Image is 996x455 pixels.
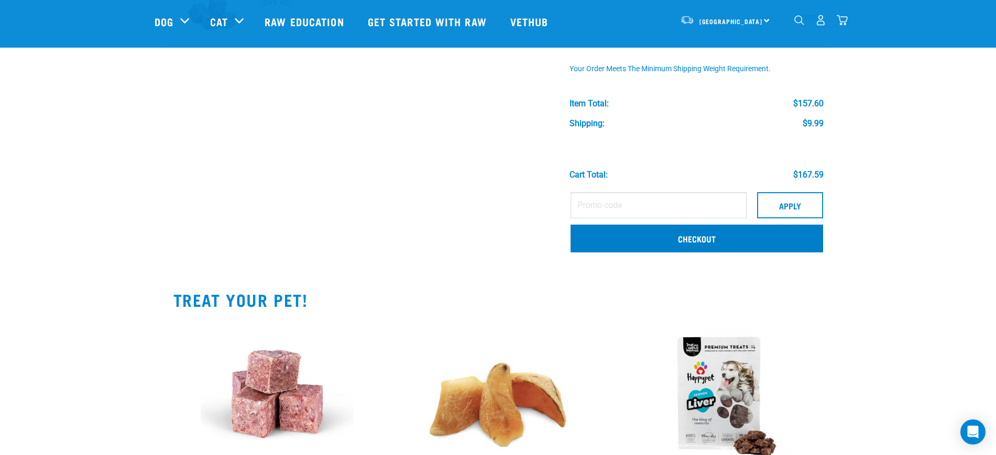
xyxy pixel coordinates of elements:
[837,15,848,26] img: home-icon@2x.png
[699,19,763,23] span: [GEOGRAPHIC_DATA]
[500,1,562,42] a: Vethub
[357,1,500,42] a: Get started with Raw
[254,1,357,42] a: Raw Education
[570,65,824,73] div: Your order meets the minimum shipping weight requirement.
[173,290,823,309] h2: TREAT YOUR PET!
[757,192,823,218] button: Apply
[155,14,173,29] a: Dog
[960,419,986,445] div: Open Intercom Messenger
[570,170,608,180] div: Cart total:
[571,225,823,252] a: Checkout
[210,14,228,29] a: Cat
[793,170,824,180] div: $167.59
[680,15,694,25] img: van-moving.png
[571,192,747,218] input: Promo code
[570,119,605,128] div: Shipping:
[815,15,826,26] img: user.png
[803,119,824,128] div: $9.99
[793,99,824,108] div: $157.60
[570,99,609,108] div: Item Total:
[794,15,804,25] img: home-icon-1@2x.png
